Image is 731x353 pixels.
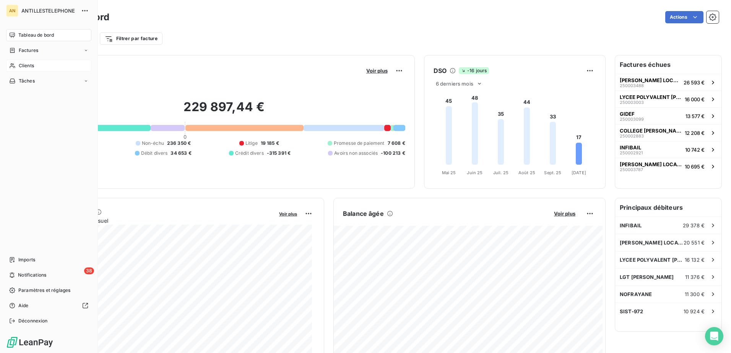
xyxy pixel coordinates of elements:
[705,327,723,345] div: Open Intercom Messenger
[684,79,705,86] span: 26 593 €
[434,66,447,75] h6: DSO
[683,222,705,228] span: 29 378 €
[544,170,561,175] tspan: Sept. 25
[261,140,279,147] span: 19 185 €
[615,198,721,217] h6: Principaux débiteurs
[685,274,705,280] span: 11 376 €
[184,134,187,140] span: 0
[43,217,274,225] span: Chiffre d'affaires mensuel
[620,308,643,314] span: SIST-972
[381,150,405,157] span: -100 213 €
[684,240,705,246] span: 20 551 €
[334,150,378,157] span: Avoirs non associés
[572,170,586,175] tspan: [DATE]
[279,211,297,217] span: Voir plus
[620,291,652,297] span: NOFRAYANE
[18,287,70,294] span: Paramètres et réglages
[388,140,405,147] span: 7 608 €
[620,257,685,263] span: LYCEE POLYVALENT [PERSON_NAME]
[620,77,681,83] span: [PERSON_NAME] LOCATION SAS
[6,300,91,312] a: Aide
[518,170,535,175] tspan: Août 25
[615,158,721,175] button: [PERSON_NAME] LOCATION SAS25000378710 695 €
[685,164,705,170] span: 10 695 €
[620,134,644,138] span: 250002883
[18,32,54,39] span: Tableau de bord
[19,78,35,84] span: Tâches
[343,209,384,218] h6: Balance âgée
[620,128,682,134] span: COLLEGE [PERSON_NAME]
[615,91,721,107] button: LYCEE POLYVALENT [PERSON_NAME]25000300316 000 €
[554,211,575,217] span: Voir plus
[686,113,705,119] span: 13 577 €
[19,62,34,69] span: Clients
[364,67,390,74] button: Voir plus
[100,32,162,45] button: Filtrer par facture
[334,140,385,147] span: Promesse de paiement
[552,210,578,217] button: Voir plus
[685,291,705,297] span: 11 300 €
[43,99,405,122] h2: 229 897,44 €
[620,274,674,280] span: LGT [PERSON_NAME]
[19,47,38,54] span: Factures
[620,111,635,117] span: GIDEF
[620,222,642,228] span: INFIBAIL
[21,8,76,14] span: ANTILLESTELEPHONE
[620,161,682,167] span: [PERSON_NAME] LOCATION SAS
[665,11,703,23] button: Actions
[493,170,508,175] tspan: Juil. 25
[18,272,46,279] span: Notifications
[685,130,705,136] span: 12 208 €
[267,150,291,157] span: -315 391 €
[685,96,705,102] span: 16 000 €
[685,257,705,263] span: 16 132 €
[620,144,641,151] span: INFIBAIL
[18,317,48,324] span: Déconnexion
[620,83,644,88] span: 250003488
[615,107,721,124] button: GIDEF25000309913 577 €
[436,81,473,87] span: 6 derniers mois
[142,140,164,147] span: Non-échu
[620,94,682,100] span: LYCEE POLYVALENT [PERSON_NAME]
[18,256,35,263] span: Imports
[18,302,29,309] span: Aide
[620,117,644,121] span: 250003099
[84,267,94,274] span: 38
[620,240,684,246] span: [PERSON_NAME] LOCATION SAS
[459,67,489,74] span: -16 jours
[235,150,264,157] span: Crédit divers
[615,74,721,91] button: [PERSON_NAME] LOCATION SAS25000348826 593 €
[467,170,482,175] tspan: Juin 25
[620,100,644,105] span: 250003003
[6,336,54,348] img: Logo LeanPay
[141,150,168,157] span: Débit divers
[442,170,456,175] tspan: Mai 25
[620,167,643,172] span: 250003787
[615,141,721,158] button: INFIBAIL25000292110 742 €
[620,151,643,155] span: 250002921
[615,124,721,141] button: COLLEGE [PERSON_NAME]25000288312 208 €
[6,5,18,17] div: AN
[245,140,258,147] span: Litige
[167,140,191,147] span: 236 350 €
[277,210,299,217] button: Voir plus
[366,68,388,74] span: Voir plus
[684,308,705,314] span: 10 924 €
[171,150,191,157] span: 34 653 €
[685,147,705,153] span: 10 742 €
[615,55,721,74] h6: Factures échues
